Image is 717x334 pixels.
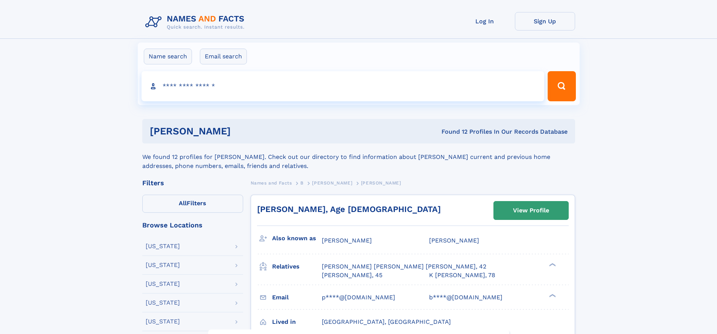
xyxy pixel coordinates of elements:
[272,291,322,304] h3: Email
[494,201,568,220] a: View Profile
[146,300,180,306] div: [US_STATE]
[146,243,180,249] div: [US_STATE]
[144,49,192,64] label: Name search
[515,12,575,31] a: Sign Up
[142,180,243,186] div: Filters
[272,260,322,273] h3: Relatives
[142,195,243,213] label: Filters
[142,222,243,229] div: Browse Locations
[300,180,304,186] span: B
[322,271,382,279] a: [PERSON_NAME], 45
[146,262,180,268] div: [US_STATE]
[142,12,251,32] img: Logo Names and Facts
[200,49,247,64] label: Email search
[429,271,495,279] a: K [PERSON_NAME], 78
[179,200,187,207] span: All
[322,237,372,244] span: [PERSON_NAME]
[312,180,352,186] span: [PERSON_NAME]
[429,237,479,244] span: [PERSON_NAME]
[150,127,336,136] h1: [PERSON_NAME]
[322,262,486,271] a: [PERSON_NAME] [PERSON_NAME] [PERSON_NAME], 42
[336,128,568,136] div: Found 12 Profiles In Our Records Database
[272,316,322,328] h3: Lived in
[513,202,549,219] div: View Profile
[257,204,441,214] a: [PERSON_NAME], Age [DEMOGRAPHIC_DATA]
[146,319,180,325] div: [US_STATE]
[548,71,575,101] button: Search Button
[142,143,575,171] div: We found 12 profiles for [PERSON_NAME]. Check out our directory to find information about [PERSON...
[312,178,352,188] a: [PERSON_NAME]
[361,180,401,186] span: [PERSON_NAME]
[142,71,545,101] input: search input
[146,281,180,287] div: [US_STATE]
[251,178,292,188] a: Names and Facts
[300,178,304,188] a: B
[455,12,515,31] a: Log In
[272,232,322,245] h3: Also known as
[322,318,451,325] span: [GEOGRAPHIC_DATA], [GEOGRAPHIC_DATA]
[547,293,556,298] div: ❯
[547,262,556,267] div: ❯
